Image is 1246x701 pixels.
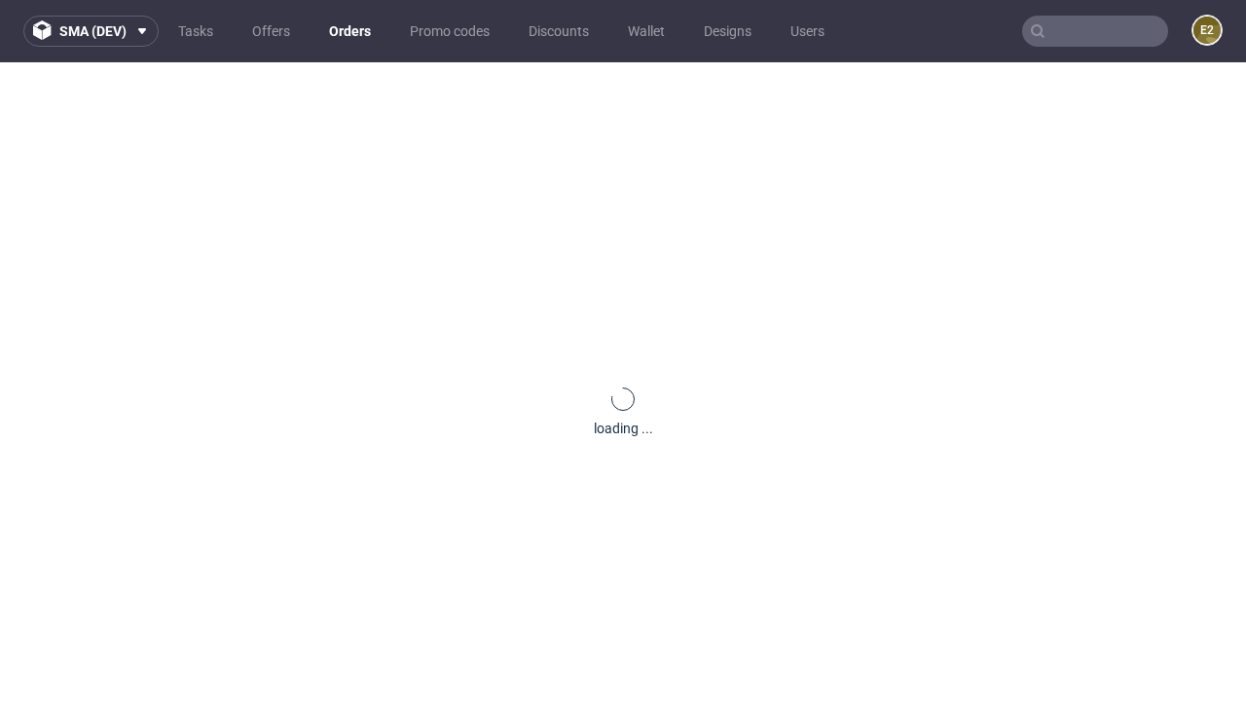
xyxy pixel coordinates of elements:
figcaption: e2 [1193,17,1221,44]
a: Tasks [166,16,225,47]
a: Designs [692,16,763,47]
a: Wallet [616,16,677,47]
a: Offers [240,16,302,47]
a: Orders [317,16,383,47]
span: sma (dev) [59,24,127,38]
button: sma (dev) [23,16,159,47]
a: Discounts [517,16,601,47]
a: Promo codes [398,16,501,47]
a: Users [779,16,836,47]
div: loading ... [594,419,653,438]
